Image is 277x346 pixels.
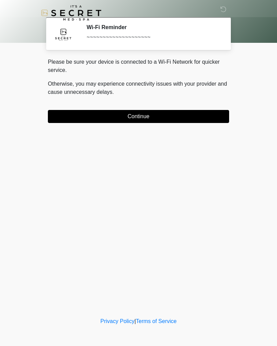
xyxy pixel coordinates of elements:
h2: Wi-Fi Reminder [87,24,219,30]
a: Privacy Policy [101,318,135,324]
div: ~~~~~~~~~~~~~~~~~~~~ [87,33,219,41]
p: Otherwise, you may experience connectivity issues with your provider and cause unnecessary delays [48,80,229,96]
a: Terms of Service [136,318,176,324]
span: . [113,89,114,95]
img: Agent Avatar [53,24,74,45]
img: It's A Secret Med Spa Logo [41,5,101,21]
p: Please be sure your device is connected to a Wi-Fi Network for quicker service. [48,58,229,74]
button: Continue [48,110,229,123]
a: | [134,318,136,324]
